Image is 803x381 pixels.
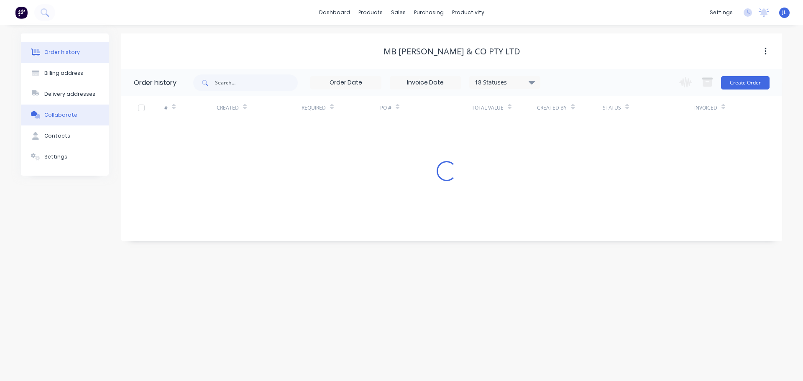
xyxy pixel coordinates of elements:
div: Required [302,104,326,112]
div: Created [217,96,302,119]
div: Created By [537,104,567,112]
div: Delivery addresses [44,90,95,98]
button: Order history [21,42,109,63]
button: Collaborate [21,105,109,125]
div: Billing address [44,69,83,77]
div: Invoiced [694,104,717,112]
div: PO # [380,104,391,112]
div: Status [603,104,621,112]
img: Factory [15,6,28,19]
div: Created By [537,96,602,119]
div: 18 Statuses [470,78,540,87]
div: Created [217,104,239,112]
div: Contacts [44,132,70,140]
div: # [164,104,168,112]
div: Order history [44,49,80,56]
div: purchasing [410,6,448,19]
div: Required [302,96,380,119]
div: PO # [380,96,472,119]
input: Invoice Date [390,77,460,89]
button: Delivery addresses [21,84,109,105]
div: productivity [448,6,488,19]
button: Settings [21,146,109,167]
div: Order history [134,78,176,88]
input: Order Date [311,77,381,89]
div: Invoiced [694,96,747,119]
div: Total Value [472,96,537,119]
div: sales [387,6,410,19]
div: Total Value [472,104,504,112]
div: MB [PERSON_NAME] & Co Pty Ltd [384,46,520,56]
div: products [354,6,387,19]
div: Collaborate [44,111,77,119]
button: Billing address [21,63,109,84]
a: dashboard [315,6,354,19]
div: settings [706,6,737,19]
div: Settings [44,153,67,161]
button: Create Order [721,76,770,89]
div: Status [603,96,694,119]
span: JL [782,9,787,16]
button: Contacts [21,125,109,146]
input: Search... [215,74,298,91]
div: # [164,96,217,119]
